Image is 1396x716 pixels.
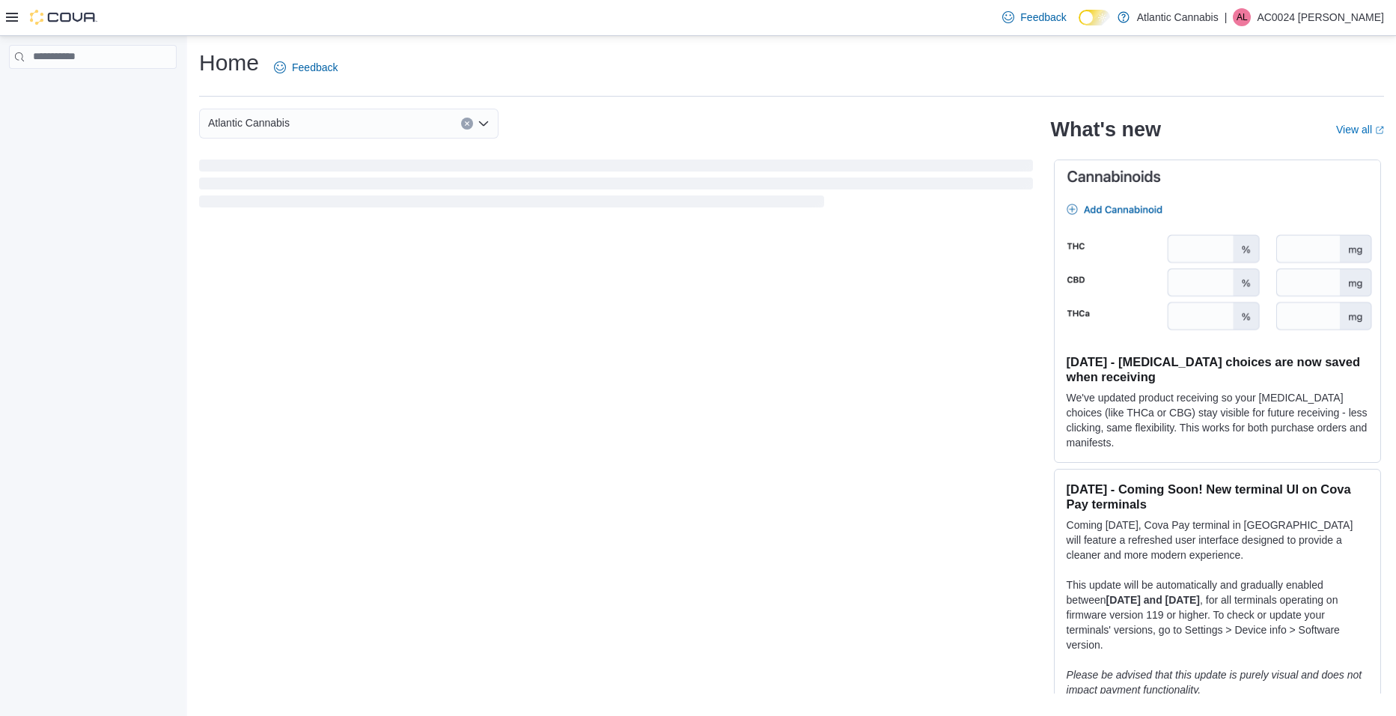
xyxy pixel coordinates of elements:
h1: Home [199,48,259,78]
strong: [DATE] and [DATE] [1106,594,1200,606]
p: We've updated product receiving so your [MEDICAL_DATA] choices (like THCa or CBG) stay visible fo... [1067,390,1368,450]
span: Atlantic Cannabis [208,114,290,132]
nav: Complex example [9,72,177,108]
a: Feedback [268,52,344,82]
a: Feedback [996,2,1072,32]
em: Please be advised that this update is purely visual and does not impact payment functionality. [1067,669,1362,696]
div: AC0024 Lalonde Rosalie [1233,8,1251,26]
span: AL [1237,8,1248,26]
p: | [1225,8,1228,26]
img: Cova [30,10,97,25]
a: View allExternal link [1336,124,1384,136]
button: Open list of options [478,118,490,130]
h3: [DATE] - [MEDICAL_DATA] choices are now saved when receiving [1067,354,1368,384]
span: Loading [199,163,1033,210]
p: This update will be automatically and gradually enabled between , for all terminals operating on ... [1067,577,1368,652]
input: Dark Mode [1079,10,1110,25]
p: AC0024 [PERSON_NAME] [1257,8,1384,26]
span: Feedback [1020,10,1066,25]
span: Feedback [292,60,338,75]
svg: External link [1375,126,1384,135]
p: Coming [DATE], Cova Pay terminal in [GEOGRAPHIC_DATA] will feature a refreshed user interface des... [1067,518,1368,562]
h2: What's new [1051,118,1161,142]
button: Clear input [461,118,473,130]
h3: [DATE] - Coming Soon! New terminal UI on Cova Pay terminals [1067,482,1368,512]
p: Atlantic Cannabis [1137,8,1219,26]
